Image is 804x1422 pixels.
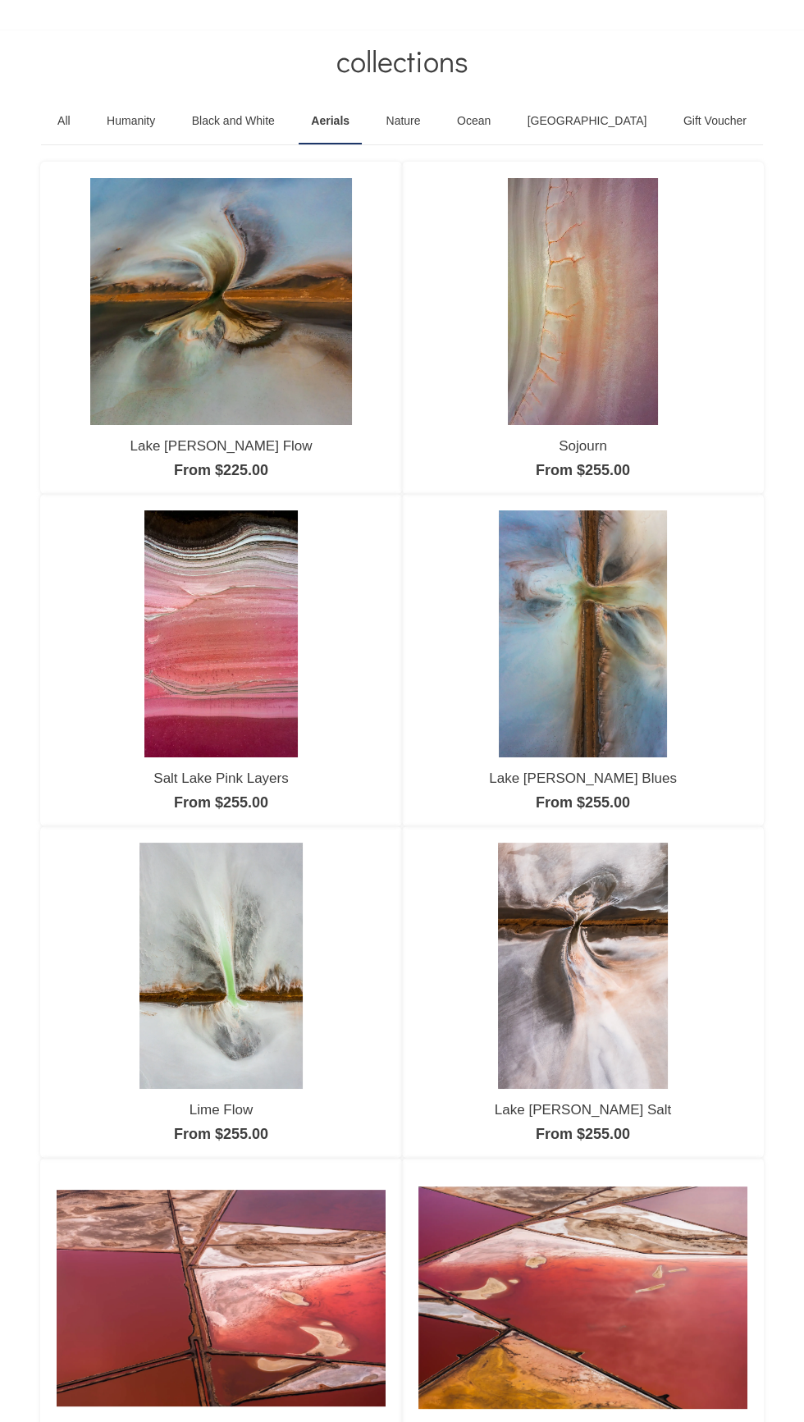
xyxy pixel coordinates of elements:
[445,98,503,144] a: Ocean
[515,98,660,144] a: [GEOGRAPHIC_DATA]
[336,41,468,80] span: collections
[418,1187,747,1409] img: Salt Works Geometry
[499,510,666,757] img: Lake Fowler Blues
[174,794,268,811] a: From $255.00
[495,1102,671,1118] a: Lake [PERSON_NAME] Salt
[180,98,287,144] a: Black and White
[671,98,759,144] a: Gift Voucher
[139,843,303,1090] img: Lime Flow
[57,1190,386,1406] img: Salt Works Warmth
[190,1102,253,1118] a: Lime Flow
[45,98,83,144] a: All
[144,510,297,757] img: Salt Lake Pink Layers
[536,462,630,478] a: From $255.00
[559,438,607,454] a: Sojourn
[489,770,677,786] a: Lake [PERSON_NAME] Blues
[498,843,668,1090] img: Lake Fowler Salt
[536,794,630,811] a: From $255.00
[508,178,658,425] img: Sojourn
[299,98,362,144] a: Aerials
[174,1126,268,1142] a: From $255.00
[90,178,352,425] img: Lake Fowler Flow
[94,98,167,144] a: Humanity
[536,1126,630,1142] a: From $255.00
[373,98,432,144] a: Nature
[174,462,268,478] a: From $225.00
[130,438,312,454] a: Lake [PERSON_NAME] Flow
[153,770,288,786] a: Salt Lake Pink Layers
